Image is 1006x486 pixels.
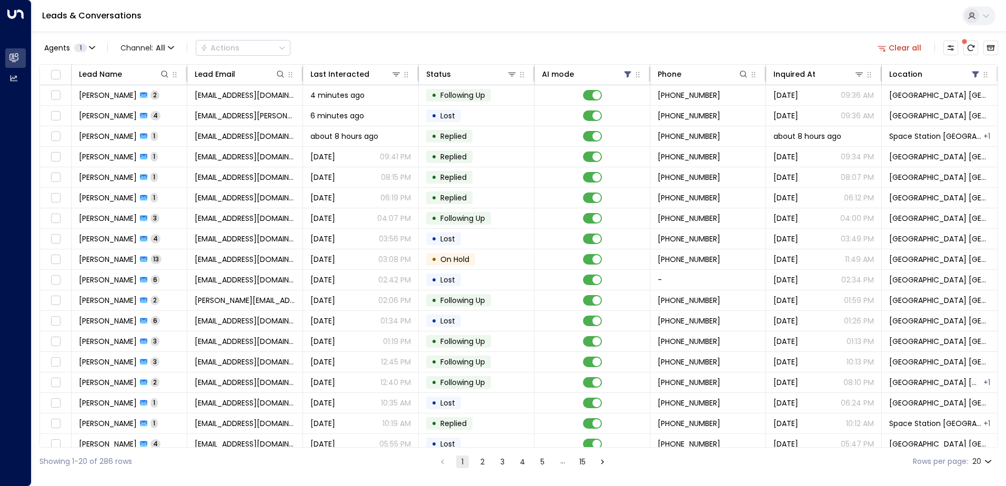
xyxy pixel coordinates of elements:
span: Toggle select row [49,274,62,287]
div: AI mode [542,68,574,80]
span: Space Station Castle Bromwich [889,172,990,183]
div: Space Station Castle Bromwich [983,418,990,429]
span: Yesterday [310,172,335,183]
span: Space Station Castle Bromwich [889,316,990,326]
span: Yesterday [310,254,335,265]
span: Jinale Blackwood [79,110,137,121]
div: • [431,189,437,207]
span: Sep 24, 2025 [773,377,798,388]
span: Yesterday [310,336,335,347]
p: 03:49 PM [841,234,874,244]
span: Space Station Castle Bromwich [889,151,990,162]
div: • [431,107,437,125]
nav: pagination navigation [436,455,609,468]
span: Yesterday [310,316,335,326]
span: Toggle select row [49,417,62,430]
span: Yesterday [773,90,798,100]
button: page 1 [456,455,469,468]
span: Toggle select row [49,109,62,123]
span: Toggle select row [49,150,62,164]
span: Space Station Castle Bromwich [889,254,990,265]
button: Go to page 3 [496,455,509,468]
span: Agents [44,44,70,52]
a: Leads & Conversations [42,9,142,22]
span: 4 [150,234,160,243]
div: • [431,209,437,227]
span: +447480742244 [658,131,720,141]
span: ceiraweldon@gmail.com [195,316,295,326]
div: • [431,414,437,432]
span: Yesterday [773,418,798,429]
span: +447376754473 [658,193,720,203]
span: Toggle select row [49,191,62,205]
span: about 8 hours ago [773,131,841,141]
span: Abhinav Roy [79,439,137,449]
span: Space Station Garretts Green [889,418,982,429]
span: 6 [150,275,160,284]
span: Space Station Castle Bromwich [889,398,990,408]
span: tonyat1995@gmail.com [195,90,295,100]
span: Yesterday [310,275,335,285]
div: Last Interacted [310,68,401,80]
span: Lost [440,234,455,244]
span: 1 [150,173,158,181]
div: • [431,353,437,371]
span: 2 [150,296,159,305]
span: abhinavroyroy6@gmail.com [195,439,295,449]
p: 05:55 PM [379,439,411,449]
p: 01:19 PM [383,336,411,347]
span: Lost [440,398,455,408]
span: Yesterday [310,151,335,162]
span: Space Station Castle Bromwich [889,439,990,449]
span: bevinclesueur@gmail.com [195,151,295,162]
div: Space Station Castle Bromwich [983,131,990,141]
span: christinalal9295@gmail.com [195,418,295,429]
span: Aug 10, 2025 [773,254,798,265]
p: 12:40 PM [380,377,411,388]
span: Space Station Castle Bromwich [889,336,990,347]
span: 6 minutes ago [310,110,364,121]
p: 10:35 AM [381,398,411,408]
button: Go to next page [596,455,609,468]
span: Space Station Castle Bromwich [889,295,990,306]
span: Toggle select row [49,253,62,266]
span: Toggle select row [49,438,62,451]
span: Lost [440,316,455,326]
span: Space Station Castle Bromwich [889,110,990,121]
span: Space Station Castle Bromwich [889,275,990,285]
span: +447900036506 [658,439,720,449]
p: 09:34 PM [841,151,874,162]
span: Rebecca Bailey [79,131,137,141]
div: • [431,332,437,350]
span: Susan Elwell [79,336,137,347]
span: 3 [150,357,159,366]
span: Rose Galloway [79,254,137,265]
div: • [431,168,437,186]
p: 01:59 PM [844,295,874,306]
div: Button group with a nested menu [196,40,290,56]
div: Lead Email [195,68,286,80]
span: Toggle select row [49,130,62,143]
span: 1 [150,131,158,140]
div: • [431,271,437,289]
span: Following Up [440,377,485,388]
span: Yesterday [773,172,798,183]
div: • [431,86,437,104]
p: 08:15 PM [381,172,411,183]
span: Toggle select row [49,89,62,102]
span: Ceira Weldon [79,316,137,326]
span: Sep 25, 2025 [773,295,798,306]
div: Inquired At [773,68,816,80]
p: 08:07 PM [841,172,874,183]
div: Space Station Garretts Green [983,377,990,388]
span: Toggle select row [49,212,62,225]
button: Agents1 [39,40,99,55]
span: bevinclesueur@gmail.com [195,193,295,203]
span: 4 minutes ago [310,90,365,100]
span: Sep 17, 2025 [773,110,798,121]
button: Channel:All [116,40,178,55]
p: 12:45 PM [381,357,411,367]
span: +447713413118 [658,336,720,347]
span: +447989554667 [658,213,720,224]
p: 06:24 PM [841,398,874,408]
